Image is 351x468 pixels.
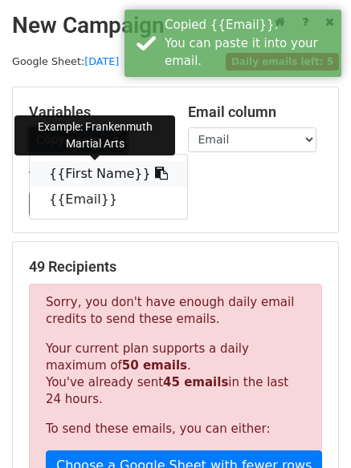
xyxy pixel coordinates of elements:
div: Copied {{Email}}. You can paste it into your email. [165,16,335,71]
p: Sorry, you don't have enough daily email credits to send these emails. [46,294,305,328]
small: Google Sheet: [12,55,119,67]
strong: 50 emails [122,358,187,373]
strong: 45 emails [163,375,228,389]
a: {{First Name}} [30,161,187,187]
p: Your current plan supports a daily maximum of . You've already sent in the last 24 hours. [46,341,305,408]
iframe: Chat Widget [271,391,351,468]
a: {{Email}} [30,187,187,212]
h5: 49 Recipients [29,258,322,276]
a: [DATE] [84,55,119,67]
h5: Email column [188,103,323,121]
p: To send these emails, you can either: [46,421,305,438]
h2: New Campaign [12,12,339,39]
h5: Variables [29,103,164,121]
div: Example: Frankenmuth Martial Arts [14,115,175,155]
